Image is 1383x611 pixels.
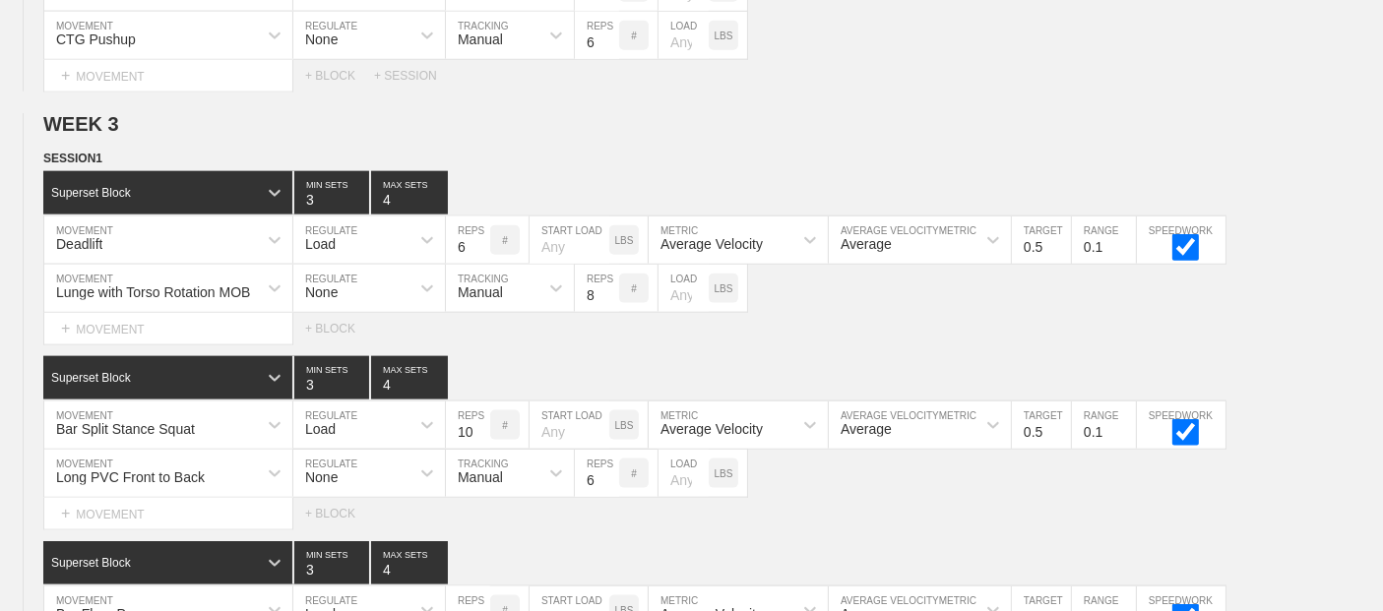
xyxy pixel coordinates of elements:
div: None [305,469,338,485]
div: Average Velocity [660,421,763,437]
div: MOVEMENT [43,498,293,530]
iframe: Chat Widget [1030,384,1383,611]
span: + [61,67,70,84]
p: LBS [715,31,733,41]
div: Lunge with Torso Rotation MOB [56,284,250,300]
div: + BLOCK [305,507,374,520]
div: MOVEMENT [43,313,293,345]
p: LBS [715,468,733,479]
div: Superset Block [51,371,131,385]
input: None [371,356,448,399]
div: Superset Block [51,556,131,570]
input: Any [659,450,709,497]
div: Long PVC Front to Back [56,469,205,485]
span: + [61,505,70,521]
div: Bar Split Stance Squat [56,421,195,437]
div: Manual [458,31,503,47]
div: Load [305,421,336,437]
div: Average Velocity [660,236,763,252]
div: + BLOCK [305,69,374,83]
div: Load [305,236,336,252]
div: + BLOCK [305,322,374,336]
p: LBS [715,283,733,294]
div: CTG Pushup [56,31,136,47]
span: + [61,320,70,336]
div: Manual [458,469,503,485]
div: Deadlift [56,236,102,252]
div: Average [841,421,892,437]
div: + SESSION [374,69,453,83]
div: None [305,284,338,300]
input: Any [530,216,609,264]
input: Any [659,12,709,59]
span: WEEK 3 [43,113,119,135]
input: None [371,541,448,584]
p: LBS [615,235,634,246]
p: # [502,420,508,431]
div: Average [841,236,892,252]
p: # [631,31,637,41]
div: Superset Block [51,186,131,200]
p: # [631,283,637,294]
input: Any [530,401,609,449]
input: Any [659,265,709,312]
input: None [371,171,448,214]
p: # [502,235,508,246]
p: # [631,468,637,479]
span: SESSION 1 [43,152,102,165]
div: Manual [458,284,503,300]
div: None [305,31,338,47]
div: MOVEMENT [43,60,293,92]
p: LBS [615,420,634,431]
